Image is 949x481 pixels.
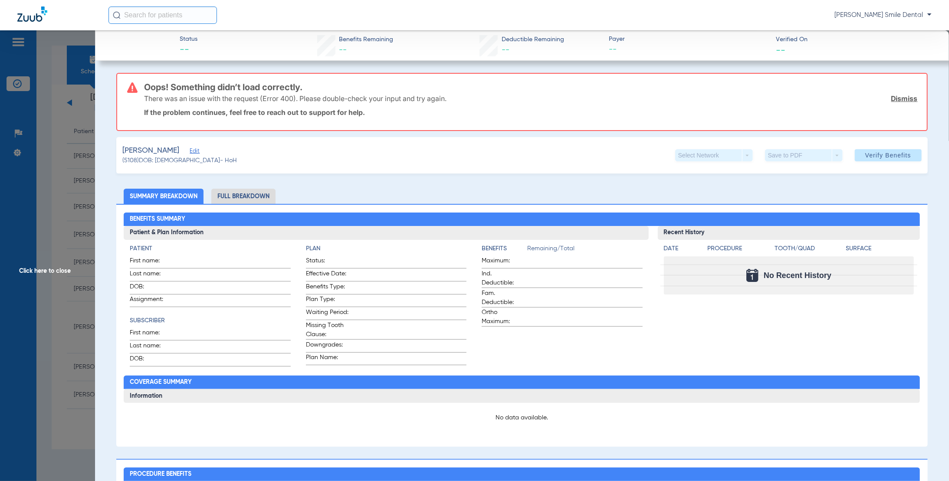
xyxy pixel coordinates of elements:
[776,45,785,54] span: --
[113,11,121,19] img: Search Icon
[846,244,914,256] app-breakdown-title: Surface
[708,244,772,256] app-breakdown-title: Procedure
[124,226,648,240] h3: Patient & Plan Information
[339,46,347,54] span: --
[144,108,918,117] p: If the problem continues, feel free to reach out to support for help.
[122,156,237,165] span: (5108) DOB: [DEMOGRAPHIC_DATA] - HoH
[906,439,949,481] iframe: Chat Widget
[746,269,759,282] img: Calendar
[130,354,172,366] span: DOB:
[306,308,348,320] span: Waiting Period:
[891,94,918,103] a: Dismiss
[124,213,920,226] h2: Benefits Summary
[834,11,932,20] span: [PERSON_NAME] Smile Dental
[124,189,204,204] li: Summary Breakdown
[775,244,843,253] h4: Tooth/Quad
[306,256,348,268] span: Status:
[609,44,768,55] span: --
[664,244,700,253] h4: Date
[130,244,290,253] h4: Patient
[130,282,172,294] span: DOB:
[846,244,914,253] h4: Surface
[609,35,768,44] span: Payer
[130,328,172,340] span: First name:
[180,35,197,44] span: Status
[144,83,918,92] h3: Oops! Something didn’t load correctly.
[865,152,911,159] span: Verify Benefits
[211,189,276,204] li: Full Breakdown
[502,46,509,54] span: --
[482,244,527,253] h4: Benefits
[190,148,197,156] span: Edit
[664,244,700,256] app-breakdown-title: Date
[306,244,466,253] h4: Plan
[130,269,172,281] span: Last name:
[130,316,290,325] h4: Subscriber
[482,256,524,268] span: Maximum:
[144,94,447,103] p: There was an issue with the request (Error 400). Please double-check your input and try again.
[17,7,47,22] img: Zuub Logo
[127,82,138,93] img: error-icon
[306,353,348,365] span: Plan Name:
[339,35,394,44] span: Benefits Remaining
[502,35,564,44] span: Deductible Remaining
[482,269,524,288] span: Ind. Deductible:
[482,244,527,256] app-breakdown-title: Benefits
[776,35,935,44] span: Verified On
[855,149,922,161] button: Verify Benefits
[306,295,348,307] span: Plan Type:
[130,341,172,353] span: Last name:
[482,289,524,307] span: Fam. Deductible:
[306,321,348,339] span: Missing Tooth Clause:
[306,269,348,281] span: Effective Date:
[658,226,920,240] h3: Recent History
[775,244,843,256] app-breakdown-title: Tooth/Quad
[180,44,197,56] span: --
[124,376,920,389] h2: Coverage Summary
[306,282,348,294] span: Benefits Type:
[130,295,172,307] span: Assignment:
[482,308,524,326] span: Ortho Maximum:
[764,271,831,280] span: No Recent History
[708,244,772,253] h4: Procedure
[130,413,914,422] p: No data available.
[306,340,348,352] span: Downgrades:
[122,145,179,156] span: [PERSON_NAME]
[108,7,217,24] input: Search for patients
[124,389,920,403] h3: Information
[130,256,172,268] span: First name:
[527,244,642,256] span: Remaining/Total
